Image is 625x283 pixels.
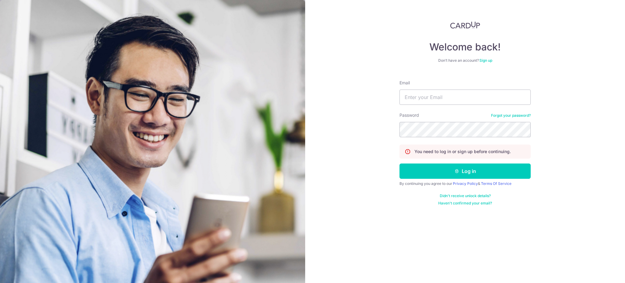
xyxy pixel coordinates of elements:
[399,90,531,105] input: Enter your Email
[399,58,531,63] div: Don’t have an account?
[399,80,410,86] label: Email
[453,181,478,186] a: Privacy Policy
[491,113,531,118] a: Forgot your password?
[440,193,491,198] a: Didn't receive unlock details?
[399,112,419,118] label: Password
[479,58,492,63] a: Sign up
[414,149,511,155] p: You need to log in or sign up before continuing.
[450,21,480,29] img: CardUp Logo
[438,201,492,206] a: Haven't confirmed your email?
[399,41,531,53] h4: Welcome back!
[399,181,531,186] div: By continuing you agree to our &
[399,164,531,179] button: Log in
[481,181,511,186] a: Terms Of Service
